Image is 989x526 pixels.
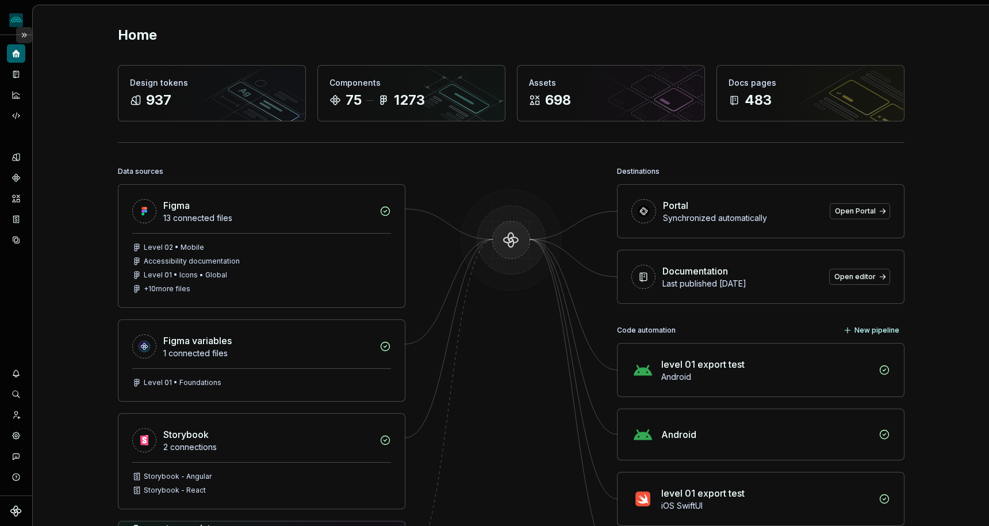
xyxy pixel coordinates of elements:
a: Storybook2 connectionsStorybook - AngularStorybook - React [118,413,405,509]
div: Last published [DATE] [662,278,822,289]
img: 418c6d47-6da6-4103-8b13-b5999f8989a1.png [9,13,23,27]
div: iOS SwiftUI [661,500,872,512]
div: 937 [146,91,171,109]
button: Contact support [7,447,25,466]
div: 698 [545,91,571,109]
div: 2 connections [163,441,373,453]
div: Code automation [617,322,676,338]
div: Synchronized automatically [663,212,823,224]
a: Open editor [829,269,890,285]
a: Assets [7,189,25,208]
button: New pipeline [840,322,904,338]
a: Open Portal [830,203,890,219]
h2: Home [118,26,157,44]
button: Expand sidebar [16,27,32,43]
div: Design tokens [130,77,294,89]
div: Level 01 • Icons • Global [144,270,227,280]
div: Storybook [163,428,209,441]
div: Assets [529,77,693,89]
div: level 01 export test [661,486,745,500]
a: Settings [7,426,25,445]
div: 1273 [394,91,425,109]
button: Notifications [7,364,25,383]
div: Documentation [662,264,728,278]
div: Level 01 • Foundations [144,378,221,387]
a: Data sources [7,231,25,249]
div: Android [661,371,872,383]
div: Storybook - Angular [144,472,212,481]
a: Figma13 connected filesLevel 02 • MobileAccessibility documentationLevel 01 • Icons • Global+10mo... [118,184,405,308]
div: Storybook - React [144,486,206,495]
div: 1 connected files [163,348,373,359]
a: Documentation [7,65,25,83]
div: Accessibility documentation [144,257,240,266]
div: Figma [163,199,190,212]
div: level 01 export test [661,357,745,371]
a: Assets698 [517,65,705,121]
div: 483 [745,91,772,109]
span: New pipeline [854,326,899,335]
div: Components [329,77,493,89]
a: Analytics [7,86,25,104]
div: Figma variables [163,334,232,348]
span: Open editor [834,272,876,281]
a: Invite team [7,406,25,424]
div: Android [661,428,696,441]
div: 13 connected files [163,212,373,224]
a: Components751273 [317,65,505,121]
div: 75 [346,91,362,109]
a: Storybook stories [7,210,25,228]
div: Destinations [617,163,660,180]
a: Figma variables1 connected filesLevel 01 • Foundations [118,319,405,402]
svg: Supernova Logo [10,505,22,517]
span: Open Portal [835,207,876,216]
a: Docs pages483 [716,65,904,121]
a: Code automation [7,106,25,125]
div: Portal [663,199,688,212]
a: Home [7,44,25,63]
div: + 10 more files [144,284,190,294]
a: Design tokens [7,148,25,166]
button: Search ⌘K [7,385,25,403]
div: Data sources [118,163,163,180]
a: Components [7,169,25,187]
a: Design tokens937 [118,65,306,121]
div: Docs pages [729,77,892,89]
div: Level 02 • Mobile [144,243,204,252]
